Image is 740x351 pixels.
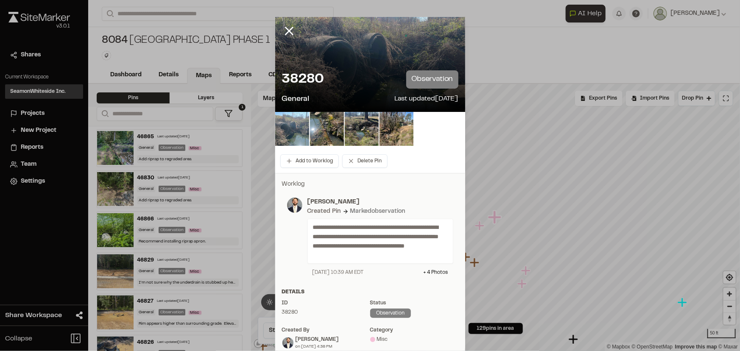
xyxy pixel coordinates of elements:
div: Misc [370,336,458,343]
img: file [380,112,413,146]
p: Last updated [DATE] [395,94,458,105]
div: [PERSON_NAME] [296,336,339,343]
button: Delete Pin [342,154,388,168]
button: Add to Worklog [280,154,339,168]
img: Douglas Jennings [282,337,293,348]
div: observation [370,309,411,318]
p: General [282,94,310,105]
div: 38280 [282,309,370,316]
div: Created Pin [307,207,341,216]
img: photo [287,198,302,213]
div: + 4 Photo s [424,269,448,276]
p: Worklog [282,180,458,189]
div: Status [370,299,458,307]
img: file [310,112,344,146]
div: on [DATE] 4:38 PM [296,343,339,350]
p: observation [406,70,458,89]
div: Details [282,288,458,296]
p: 38280 [282,71,324,88]
div: category [370,326,458,334]
div: ID [282,299,370,307]
img: file [275,112,309,146]
p: [PERSON_NAME] [307,198,453,207]
div: [DATE] 10:39 AM EDT [313,269,364,276]
div: Created by [282,326,370,334]
div: Marked observation [350,207,405,216]
img: file [345,112,379,146]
